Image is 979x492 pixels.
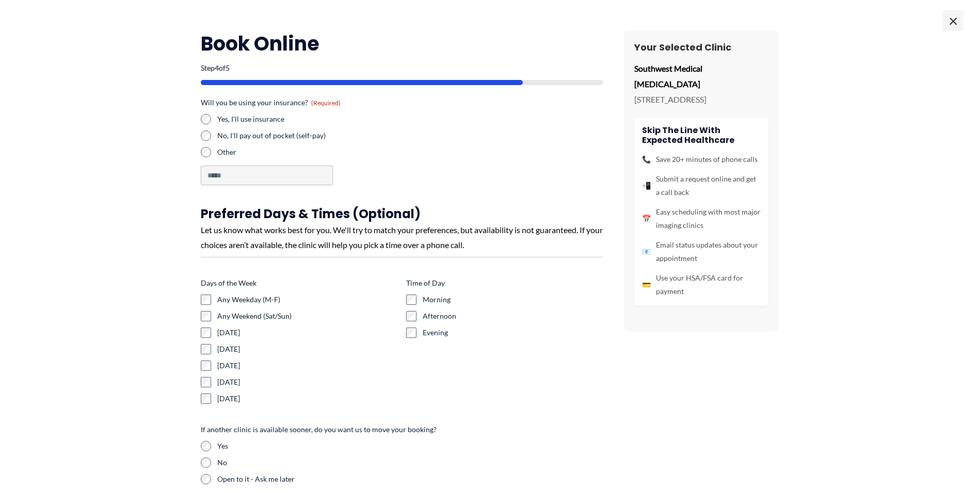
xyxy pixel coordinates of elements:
li: Easy scheduling with most major imaging clinics [642,205,761,232]
li: Save 20+ minutes of phone calls [642,153,761,166]
label: No, I'll pay out of pocket (self-pay) [217,130,398,141]
label: Yes, I'll use insurance [217,114,398,124]
li: Submit a request online and get a call back [642,172,761,199]
span: 📅 [642,212,651,225]
label: Afternoon [423,311,603,321]
span: (Required) [311,99,341,107]
label: No [217,457,603,468]
p: Step of [201,64,603,72]
p: [STREET_ADDRESS] [634,92,768,107]
legend: Time of Day [406,278,445,288]
label: [DATE] [217,344,398,354]
label: [DATE] [217,327,398,338]
label: Evening [423,327,603,338]
span: 5 [226,63,230,72]
label: [DATE] [217,360,398,371]
h4: Skip the line with Expected Healthcare [642,125,761,145]
h2: Book Online [201,31,603,56]
label: Any Weekend (Sat/Sun) [217,311,398,321]
li: Email status updates about your appointment [642,238,761,265]
span: 4 [215,63,219,72]
label: [DATE] [217,393,398,404]
label: Open to it - Ask me later [217,474,603,484]
label: Morning [423,294,603,305]
span: × [943,10,964,31]
h3: Your Selected Clinic [634,41,768,53]
label: Any Weekday (M-F) [217,294,398,305]
span: 📞 [642,153,651,166]
label: [DATE] [217,377,398,387]
legend: Days of the Week [201,278,256,288]
div: Let us know what works best for you. We'll try to match your preferences, but availability is not... [201,222,603,253]
legend: If another clinic is available sooner, do you want us to move your booking? [201,424,437,435]
label: Yes [217,441,603,451]
label: Other [217,147,398,157]
legend: Will you be using your insurance? [201,97,341,108]
span: 📧 [642,245,651,258]
span: 📲 [642,179,651,192]
h3: Preferred Days & Times (Optional) [201,206,603,222]
p: Southwest Medical [MEDICAL_DATA] [634,61,768,91]
span: 💳 [642,278,651,291]
li: Use your HSA/FSA card for payment [642,271,761,298]
input: Other Choice, please specify [201,166,333,185]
